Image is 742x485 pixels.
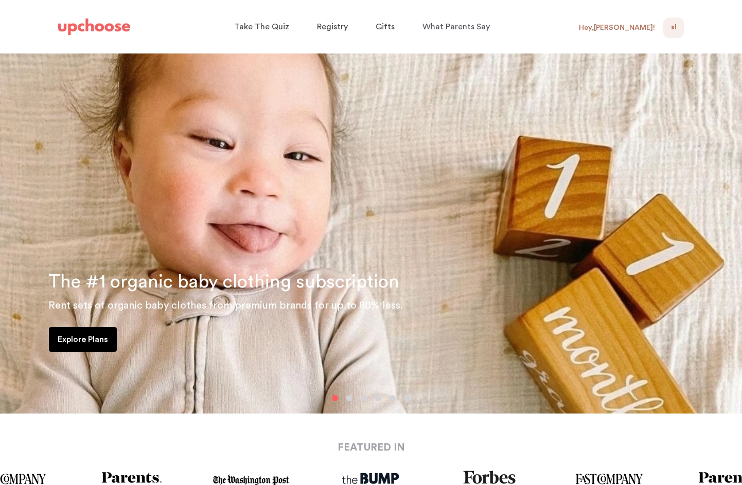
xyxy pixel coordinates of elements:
[49,327,117,352] a: Explore Plans
[48,273,399,291] span: The #1 organic baby clothing subscription
[317,23,348,31] span: Registry
[317,17,351,37] a: Registry
[376,23,395,31] span: Gifts
[422,23,490,31] span: What Parents Say
[58,16,130,38] a: UpChoose
[234,17,292,37] a: Take The Quiz
[579,23,655,32] div: Hey, [PERSON_NAME] !
[376,17,398,37] a: Gifts
[338,442,405,453] strong: FEATURED IN
[58,19,130,35] img: UpChoose
[48,297,730,314] p: Rent sets of organic baby clothes from premium brands for up to 80% less.
[422,17,493,37] a: What Parents Say
[234,23,289,31] span: Take The Quiz
[671,22,677,34] span: SL
[58,333,108,346] p: Explore Plans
